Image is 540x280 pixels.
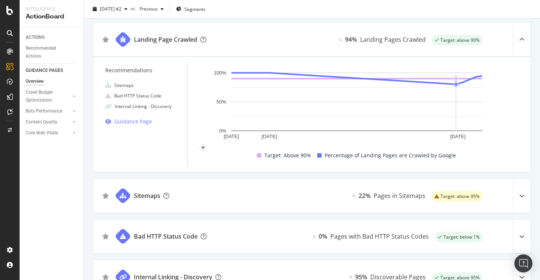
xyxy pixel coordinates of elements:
div: star [102,193,109,199]
div: Overview [26,78,44,85]
span: Target: Above 90% [264,151,311,160]
div: success label [432,35,483,46]
svg: A chart. [200,69,514,142]
div: Crawl Budget Optimization [26,88,65,104]
div: Recommended Actions [26,44,71,60]
div: Pages with Bad HTTP Status Codes [330,232,429,241]
a: ACTIONS [26,33,78,41]
div: Landing Page Crawled [134,35,197,44]
text: 50% [216,99,226,105]
div: success label [435,232,483,242]
div: Core Web Vitals [26,129,58,137]
button: [DATE] #2 [90,3,130,15]
div: Sitemaps [114,81,134,90]
a: Recommended Actions [26,44,78,60]
div: Open Intercom Messenger [514,254,532,272]
span: 2025 Oct. 10th #2 [100,6,121,12]
div: Bad HTTP Status Code [134,232,198,241]
div: Recommendations [105,66,187,75]
div: Guidance Page [114,117,152,126]
button: Previous [137,3,167,15]
div: ActionBoard [26,12,77,21]
a: Bots Performance [26,107,71,115]
div: Bad HTTP Status Code [114,91,161,100]
span: Previous [137,6,158,12]
div: GUIDANCE PAGES [26,67,63,75]
img: Equal [313,235,316,237]
div: Pages in Sitemaps [374,191,425,200]
span: Target: above 95% [440,275,480,280]
text: 0% [219,128,227,134]
div: plus [200,145,206,151]
span: vs [130,5,137,11]
span: Target: below 1% [443,235,480,239]
div: 94% [345,35,357,44]
div: Internal Linking - Discovery [115,102,172,111]
img: Equal [353,195,356,197]
span: Percentage of Landing Pages are Crawled by Google [325,151,456,160]
div: Sitemaps [134,191,160,200]
div: ACTIONS [26,33,44,41]
button: Segments [173,3,209,15]
a: GUIDANCE PAGES [26,67,78,75]
div: Bots Performance [26,107,62,115]
span: Segments [184,6,206,12]
div: star [102,37,109,43]
span: Target: above 90% [440,38,480,43]
a: Overview [26,78,78,85]
div: Content Quality [26,118,57,126]
div: 0% [319,232,327,241]
div: star [102,274,109,280]
div: 22% [359,191,371,200]
a: Guidance Page [105,117,187,126]
a: Core Web Vitals [26,129,71,137]
a: Content Quality [26,118,71,126]
text: 100% [214,70,227,76]
div: Landing Pages Crawled [360,35,426,44]
text: [DATE] [450,134,466,139]
div: warning label [431,191,483,202]
span: Target: above 95% [440,194,480,199]
div: star [102,233,109,239]
text: [DATE] [224,134,239,139]
img: Equal [349,276,352,278]
text: [DATE] [262,134,277,139]
a: Crawl Budget Optimization [26,88,71,104]
img: Equal [339,38,342,41]
div: Intelligence [26,6,77,12]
